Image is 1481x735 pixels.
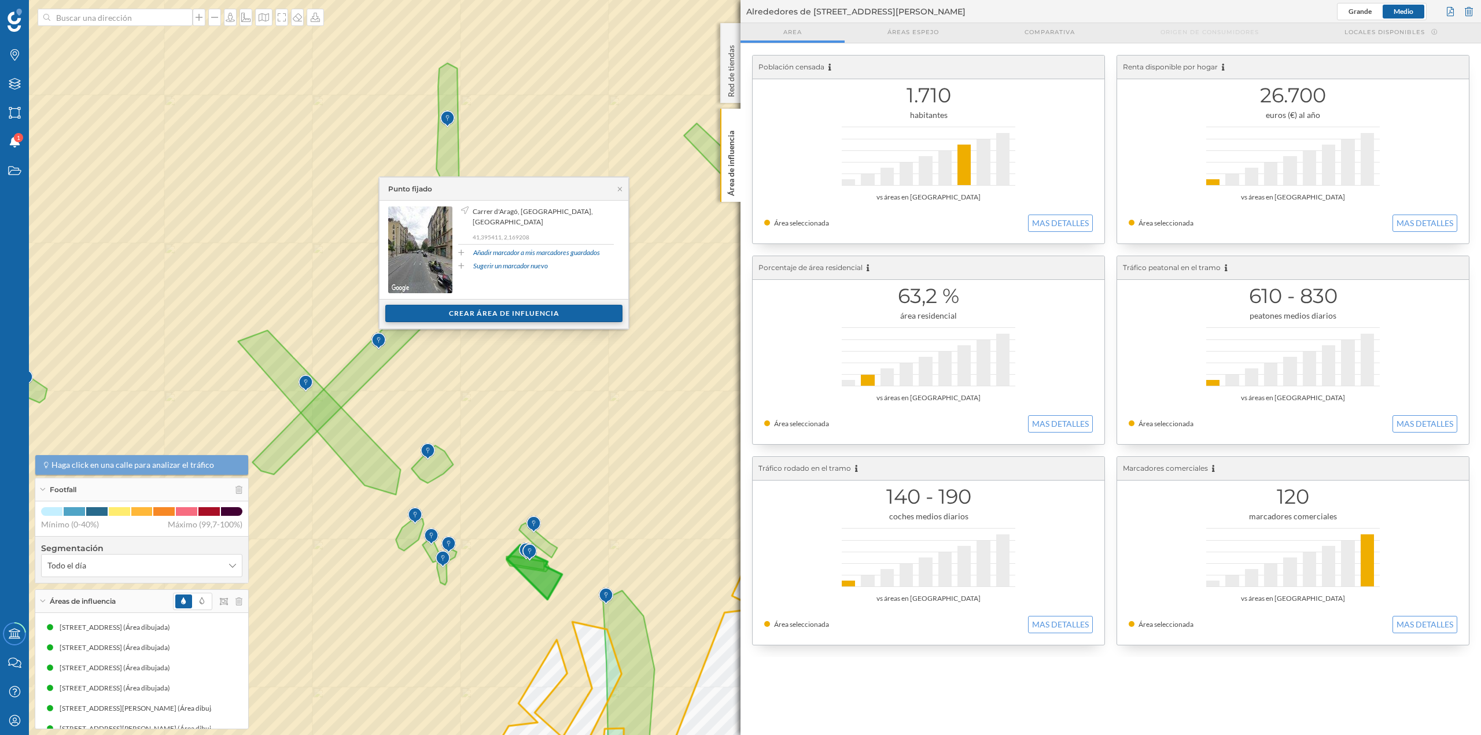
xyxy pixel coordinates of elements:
[23,8,64,19] span: Soporte
[1129,285,1457,307] h1: 610 - 830
[17,132,20,143] span: 1
[764,109,1093,121] div: habitantes
[519,540,533,563] img: Marker
[41,519,99,530] span: Mínimo (0-40%)
[1139,419,1193,428] span: Área seleccionada
[60,723,230,734] div: [STREET_ADDRESS][PERSON_NAME] (Área dibujada)
[60,682,176,694] div: [STREET_ADDRESS] (Área dibujada)
[764,511,1093,522] div: coches medios diarios
[388,184,432,194] div: Punto fijado
[1129,310,1457,322] div: peatones medios diarios
[599,585,613,608] img: Marker
[440,108,455,131] img: Marker
[50,596,116,607] span: Áreas de influencia
[1025,28,1075,36] span: Comparativa
[774,620,829,629] span: Área seleccionada
[1394,7,1413,16] span: Medio
[1392,616,1457,633] button: MAS DETALLES
[60,662,176,674] div: [STREET_ADDRESS] (Área dibujada)
[526,513,541,536] img: Marker
[51,459,214,471] span: Haga click en una calle para analizar el tráfico
[41,542,242,554] h4: Segmentación
[168,519,242,530] span: Máximo (99,7-100%)
[1129,109,1457,121] div: euros (€) al año
[783,28,802,36] span: Area
[408,504,422,527] img: Marker
[1117,457,1469,481] div: Marcadores comerciales
[1028,215,1093,232] button: MAS DETALLES
[1028,616,1093,633] button: MAS DETALLES
[371,330,386,353] img: Marker
[522,541,537,564] img: Marker
[1129,511,1457,522] div: marcadores comerciales
[8,9,22,32] img: Geoblink Logo
[764,84,1093,106] h1: 1.710
[725,126,737,196] p: Área de influencia
[1392,415,1457,433] button: MAS DETALLES
[764,593,1093,604] div: vs áreas en [GEOGRAPHIC_DATA]
[764,191,1093,203] div: vs áreas en [GEOGRAPHIC_DATA]
[764,310,1093,322] div: área residencial
[50,485,76,495] span: Footfall
[441,533,456,556] img: Marker
[60,642,176,653] div: [STREET_ADDRESS] (Área dibujada)
[774,419,829,428] span: Área seleccionada
[473,233,614,241] p: 41,395411, 2,169208
[473,261,548,271] a: Sugerir un marcador nuevo
[753,256,1104,280] div: Porcentaje de área residencial
[1129,486,1457,508] h1: 120
[421,440,435,463] img: Marker
[764,486,1093,508] h1: 140 - 190
[1349,7,1372,16] span: Grande
[299,372,313,395] img: Marker
[1117,56,1469,79] div: Renta disponible por hogar
[746,6,966,17] span: Alrededores de [STREET_ADDRESS][PERSON_NAME]
[1392,215,1457,232] button: MAS DETALLES
[1129,191,1457,203] div: vs áreas en [GEOGRAPHIC_DATA]
[47,560,86,571] span: Todo el día
[764,285,1093,307] h1: 63,2 %
[725,40,737,97] p: Red de tiendas
[1117,256,1469,280] div: Tráfico peatonal en el tramo
[1129,593,1457,604] div: vs áreas en [GEOGRAPHIC_DATA]
[473,248,600,258] a: Añadir marcador a mis marcadores guardados
[60,703,230,714] div: [STREET_ADDRESS][PERSON_NAME] (Área dibujada)
[1161,28,1259,36] span: Origen de consumidores
[1139,620,1193,629] span: Área seleccionada
[1028,415,1093,433] button: MAS DETALLES
[388,206,452,293] img: streetview
[753,56,1104,79] div: Población censada
[774,219,829,227] span: Área seleccionada
[473,206,611,227] span: Carrer d'Aragó, [GEOGRAPHIC_DATA], [GEOGRAPHIC_DATA]
[1344,28,1425,36] span: Locales disponibles
[753,457,1104,481] div: Tráfico rodado en el tramo
[424,525,439,548] img: Marker
[1129,392,1457,404] div: vs áreas en [GEOGRAPHIC_DATA]
[764,392,1093,404] div: vs áreas en [GEOGRAPHIC_DATA]
[1129,84,1457,106] h1: 26.700
[436,548,450,571] img: Marker
[1139,219,1193,227] span: Área seleccionada
[887,28,939,36] span: Áreas espejo
[60,622,176,633] div: [STREET_ADDRESS] (Área dibujada)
